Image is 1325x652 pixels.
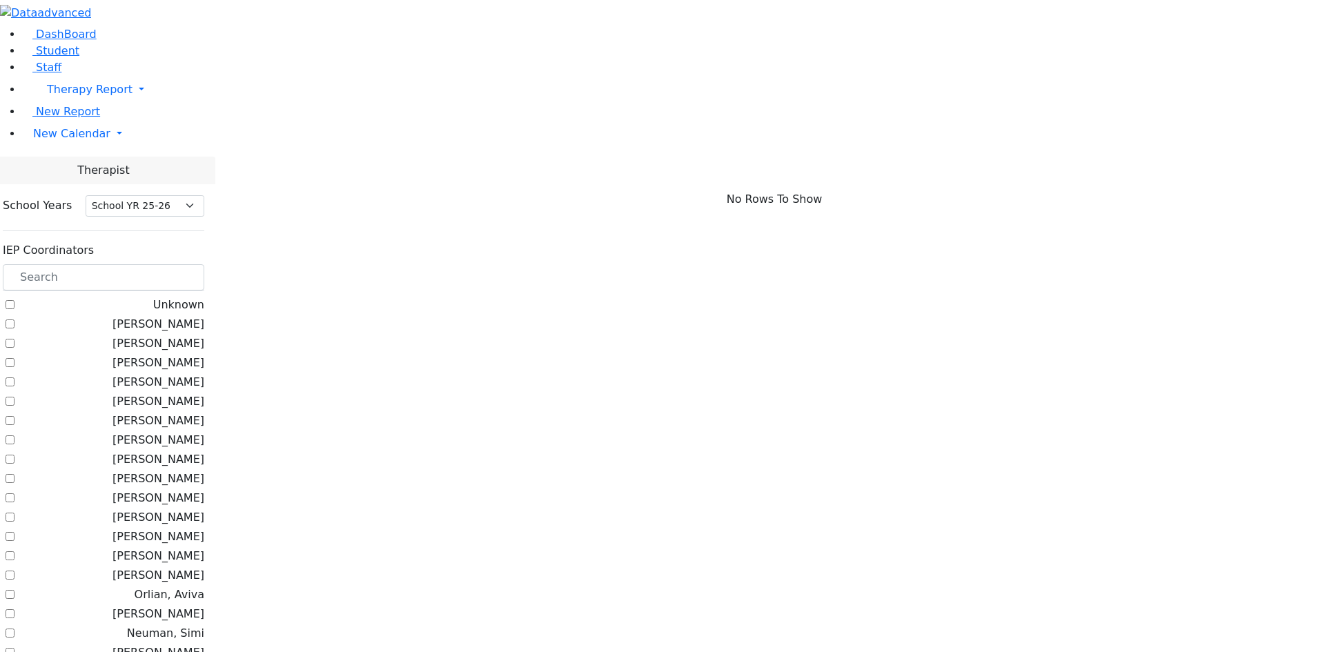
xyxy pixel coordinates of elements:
label: [PERSON_NAME] [112,413,204,429]
label: IEP Coordinators [3,242,94,259]
a: Staff [22,61,61,74]
label: [PERSON_NAME] [112,471,204,487]
label: Unknown [153,297,204,313]
label: [PERSON_NAME] [112,528,204,545]
label: Neuman, Simi [127,625,204,642]
label: Orlian, Aviva [135,586,204,603]
label: [PERSON_NAME] [112,490,204,506]
label: [PERSON_NAME] [112,393,204,410]
label: [PERSON_NAME] [112,509,204,526]
label: [PERSON_NAME] [112,548,204,564]
span: DashBoard [36,28,97,41]
a: Therapy Report [22,76,1325,103]
label: School Years [3,197,72,214]
span: Staff [36,61,61,74]
span: Therapy Report [47,83,132,96]
a: New Calendar [22,120,1325,148]
a: New Report [22,105,100,118]
label: [PERSON_NAME] [112,316,204,333]
label: [PERSON_NAME] [112,355,204,371]
a: DashBoard [22,28,97,41]
span: Student [36,44,79,57]
label: [PERSON_NAME] [112,606,204,622]
label: [PERSON_NAME] [112,335,204,352]
a: Student [22,44,79,57]
span: New Report [36,105,100,118]
span: New Calendar [33,127,110,140]
span: No Rows To Show [727,191,823,208]
span: Therapist [77,162,129,179]
label: [PERSON_NAME] [112,567,204,584]
label: [PERSON_NAME] [112,451,204,468]
label: [PERSON_NAME] [112,374,204,391]
input: Search [3,264,204,290]
label: [PERSON_NAME] [112,432,204,448]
